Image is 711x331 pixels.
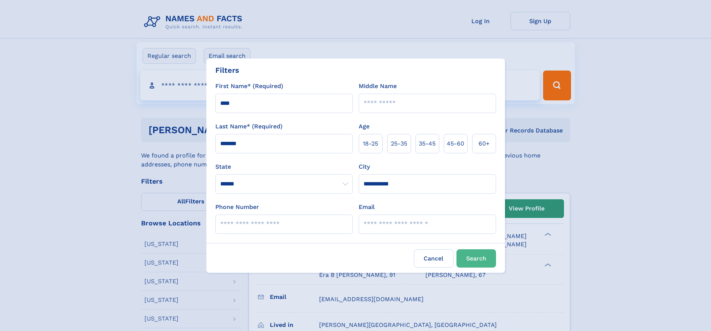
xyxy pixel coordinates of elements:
[359,162,370,171] label: City
[414,249,453,268] label: Cancel
[215,122,283,131] label: Last Name* (Required)
[456,249,496,268] button: Search
[447,139,464,148] span: 45‑60
[359,203,375,212] label: Email
[215,65,239,76] div: Filters
[215,162,353,171] label: State
[478,139,490,148] span: 60+
[391,139,407,148] span: 25‑35
[419,139,436,148] span: 35‑45
[215,203,259,212] label: Phone Number
[215,82,283,91] label: First Name* (Required)
[359,122,369,131] label: Age
[359,82,397,91] label: Middle Name
[363,139,378,148] span: 18‑25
